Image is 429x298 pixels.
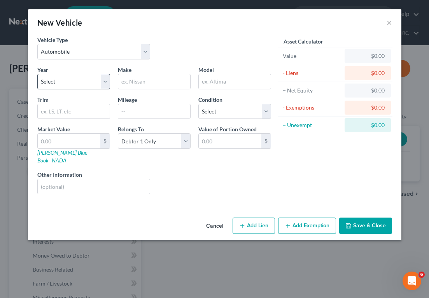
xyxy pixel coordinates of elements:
input: ex. LS, LT, etc [38,104,110,119]
input: -- [118,104,190,119]
label: Other Information [37,171,82,179]
button: × [387,18,392,27]
button: Add Exemption [278,218,336,234]
div: $0.00 [351,87,385,94]
button: Save & Close [339,218,392,234]
label: Condition [198,96,222,104]
label: Market Value [37,125,70,133]
input: 0.00 [38,134,100,148]
label: Model [198,66,214,74]
div: - Liens [283,69,341,77]
div: = Net Equity [283,87,341,94]
iframe: Intercom live chat [403,272,421,290]
div: = Unexempt [283,121,341,129]
input: ex. Altima [199,74,271,89]
a: [PERSON_NAME] Blue Book [37,149,87,164]
label: Asset Calculator [284,37,323,45]
div: $0.00 [351,121,385,129]
div: $ [100,134,110,148]
input: 0.00 [199,134,261,148]
label: Vehicle Type [37,36,68,44]
span: Make [118,66,131,73]
div: New Vehicle [37,17,82,28]
span: 6 [418,272,425,278]
div: $0.00 [351,52,385,60]
button: Cancel [200,218,229,234]
div: $ [261,134,271,148]
label: Year [37,66,48,74]
input: (optional) [38,179,150,194]
div: Value [283,52,341,60]
div: $0.00 [351,104,385,112]
div: - Exemptions [283,104,341,112]
label: Value of Portion Owned [198,125,257,133]
label: Trim [37,96,49,104]
input: ex. Nissan [118,74,190,89]
span: Belongs To [118,126,144,132]
div: $0.00 [351,69,385,77]
label: Mileage [118,96,137,104]
a: NADA [52,157,67,164]
button: Add Lien [233,218,275,234]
